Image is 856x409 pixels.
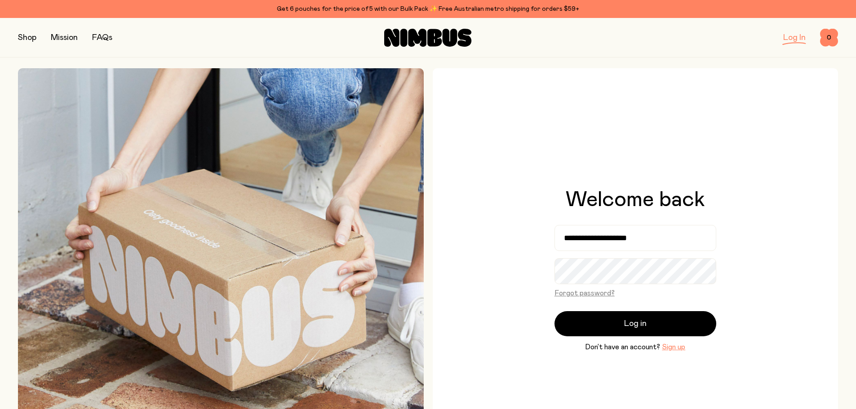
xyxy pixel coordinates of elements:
[554,311,716,336] button: Log in
[92,34,112,42] a: FAQs
[820,29,838,47] button: 0
[51,34,78,42] a: Mission
[18,4,838,14] div: Get 6 pouches for the price of 5 with our Bulk Pack ✨ Free Australian metro shipping for orders $59+
[662,342,685,352] button: Sign up
[585,342,660,352] span: Don’t have an account?
[554,288,615,299] button: Forgot password?
[566,189,705,211] h1: Welcome back
[624,317,647,330] span: Log in
[783,34,806,42] a: Log In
